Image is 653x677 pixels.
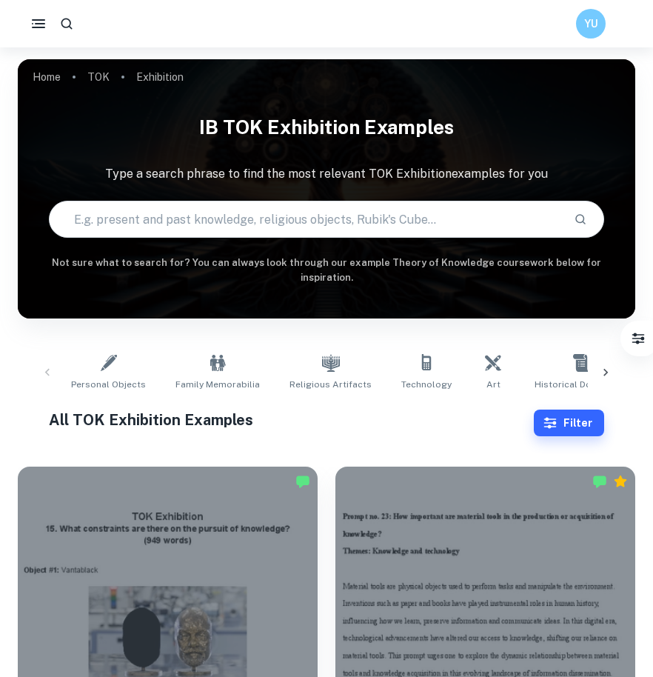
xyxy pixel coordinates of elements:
button: Filter [623,324,653,353]
button: Filter [534,410,604,436]
img: Marked [295,474,310,489]
h1: All TOK Exhibition Examples [49,409,535,431]
span: Technology [401,378,452,391]
p: Exhibition [136,69,184,85]
button: Search [568,207,593,232]
span: Family Memorabilia [175,378,260,391]
h6: Not sure what to search for? You can always look through our example Theory of Knowledge coursewo... [18,256,635,286]
h6: YU [583,16,600,32]
p: Type a search phrase to find the most relevant TOK Exhibition examples for you [18,165,635,183]
h1: IB TOK Exhibition examples [18,107,635,147]
div: Premium [613,474,628,489]
span: Art [486,378,500,391]
img: Marked [592,474,607,489]
span: Personal Objects [71,378,146,391]
span: Religious Artifacts [289,378,372,391]
input: E.g. present and past knowledge, religious objects, Rubik's Cube... [50,199,563,240]
span: Historical Documents [535,378,629,391]
a: Home [33,67,61,87]
a: TOK [87,67,110,87]
button: YU [576,9,606,39]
